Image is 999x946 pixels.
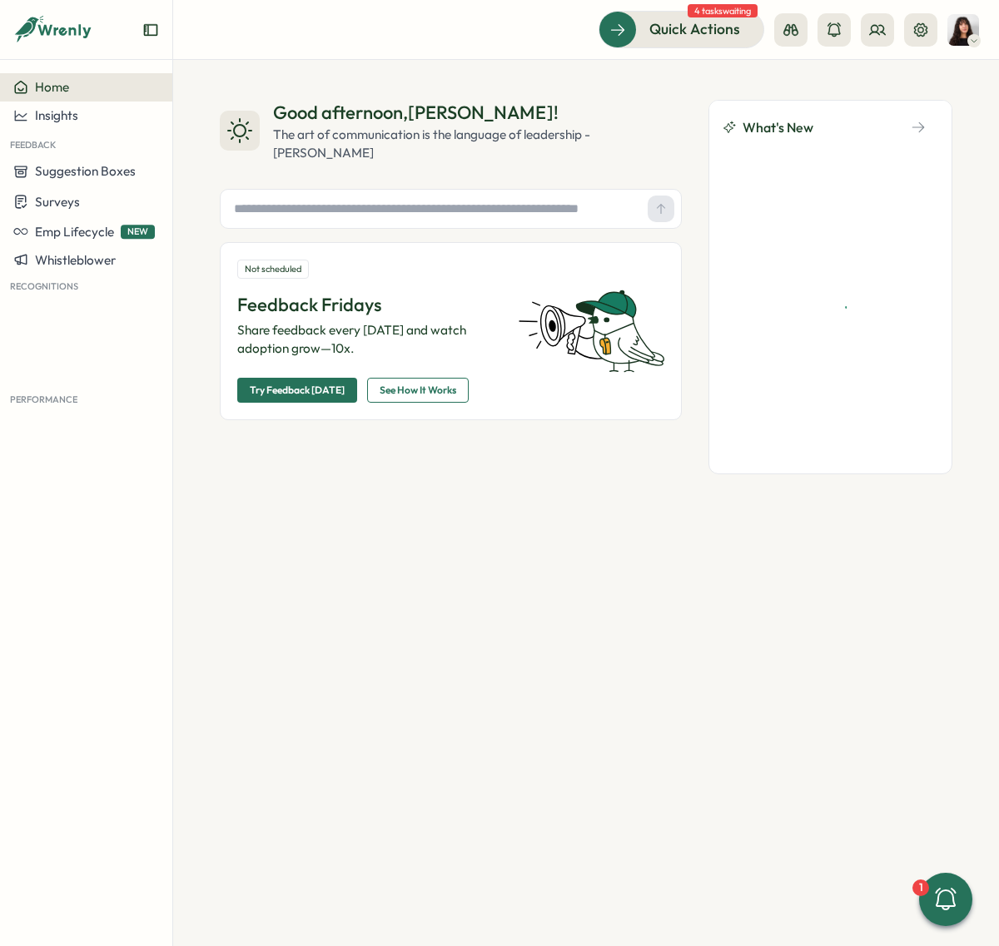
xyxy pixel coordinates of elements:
button: Try Feedback [DATE] [237,378,357,403]
span: Try Feedback [DATE] [250,379,345,402]
span: 4 tasks waiting [688,4,758,17]
div: Not scheduled [237,260,309,279]
span: Insights [35,107,78,123]
p: Share feedback every [DATE] and watch adoption grow—10x. [237,321,498,358]
span: Suggestion Boxes [35,163,136,179]
span: Quick Actions [649,18,740,40]
button: See How It Works [367,378,469,403]
button: 1 [919,873,972,926]
div: The art of communication is the language of leadership - [PERSON_NAME] [273,126,682,162]
p: Feedback Fridays [237,292,498,318]
button: Expand sidebar [142,22,159,38]
div: 1 [912,879,929,896]
span: NEW [121,225,155,239]
span: Surveys [35,194,80,210]
span: What's New [743,117,813,138]
img: Kelly Rosa [947,14,979,46]
span: Emp Lifecycle [35,224,114,240]
span: Whistleblower [35,252,116,268]
button: Quick Actions [599,11,764,47]
span: Home [35,79,69,95]
span: See How It Works [380,379,456,402]
div: Good afternoon , [PERSON_NAME] ! [273,100,682,126]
